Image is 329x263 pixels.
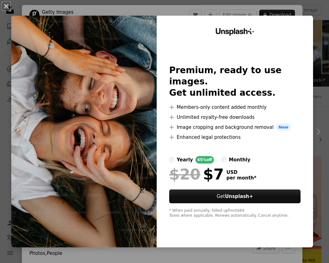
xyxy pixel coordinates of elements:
div: monthly [229,156,251,164]
span: New [276,124,291,131]
span: $20 [169,166,200,182]
h2: Premium, ready to use images. Get unlimited access. [169,65,301,99]
li: Enhanced legal protections [169,134,301,141]
span: USD [226,169,256,175]
strong: Unsplash+ [225,194,253,199]
div: yearly [177,156,193,164]
li: Unlimited royalty-free downloads [169,114,301,121]
li: Members-only content added monthly [169,104,301,111]
li: Image cropping and background removal [169,124,301,131]
div: 65% off [195,156,214,164]
input: yearly65%off [169,157,174,162]
input: monthly [221,157,226,162]
div: $7 [169,166,224,182]
div: * When paid annually, billed upfront $84 Taxes where applicable. Renews automatically. Cancel any... [169,208,301,218]
span: per month * [226,175,256,181]
button: GetUnsplash+ [169,190,301,203]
